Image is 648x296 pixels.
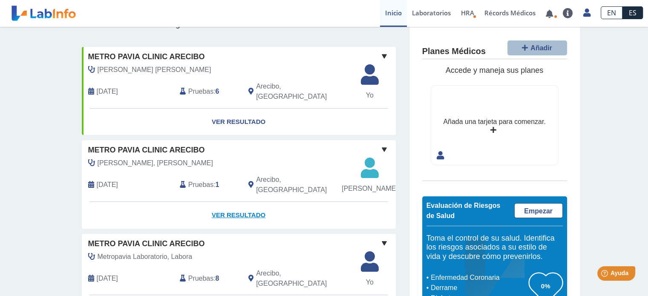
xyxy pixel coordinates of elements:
[426,202,501,219] span: Evaluación de Riesgos de Salud
[256,175,350,195] span: Arecibo, PR
[429,283,529,293] li: Derrame
[514,203,563,218] a: Empezar
[461,9,474,17] span: HRA
[97,180,118,190] span: 2025-09-02
[443,117,545,127] div: Añada una tarjeta para comenzar.
[530,44,552,52] span: Añadir
[601,6,622,19] a: EN
[88,51,205,63] span: Metro Pavia Clinic Arecibo
[422,46,486,57] h4: Planes Médicos
[342,184,397,194] span: [PERSON_NAME]
[356,277,384,287] span: Yo
[98,252,193,262] span: Metropavia Laboratorio, Labora
[256,81,350,102] span: Arecibo, PR
[82,109,396,135] a: Ver Resultado
[356,90,384,101] span: Yo
[426,234,563,262] h5: Toma el control de su salud. Identifica los riesgos asociados a su estilo de vida y descubre cómo...
[82,202,396,229] a: Ver Resultado
[216,275,219,282] b: 8
[88,144,205,156] span: Metro Pavia Clinic Arecibo
[572,263,639,287] iframe: Help widget launcher
[256,268,350,289] span: Arecibo, PR
[507,40,567,55] button: Añadir
[188,86,213,97] span: Pruebas
[622,6,643,19] a: ES
[292,20,320,29] span: 10 años
[524,207,553,215] span: Empezar
[98,158,213,168] span: Tollinchi Hernandez, Arthur
[173,268,242,289] div: :
[188,273,213,284] span: Pruebas
[529,281,563,291] h3: 0%
[188,180,213,190] span: Pruebas
[446,66,543,75] span: Accede y maneja sus planes
[97,273,118,284] span: 2025-06-11
[155,20,322,29] span: Obtenga resultados de hasta los últimos .
[429,273,529,283] li: Enfermedad Coronaria
[173,81,242,102] div: :
[88,238,205,250] span: Metro Pavia Clinic Arecibo
[216,181,219,188] b: 1
[98,65,211,75] span: Ramos Navarro, Marcos
[216,88,219,95] b: 6
[97,86,118,97] span: 2022-05-10
[173,175,242,195] div: :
